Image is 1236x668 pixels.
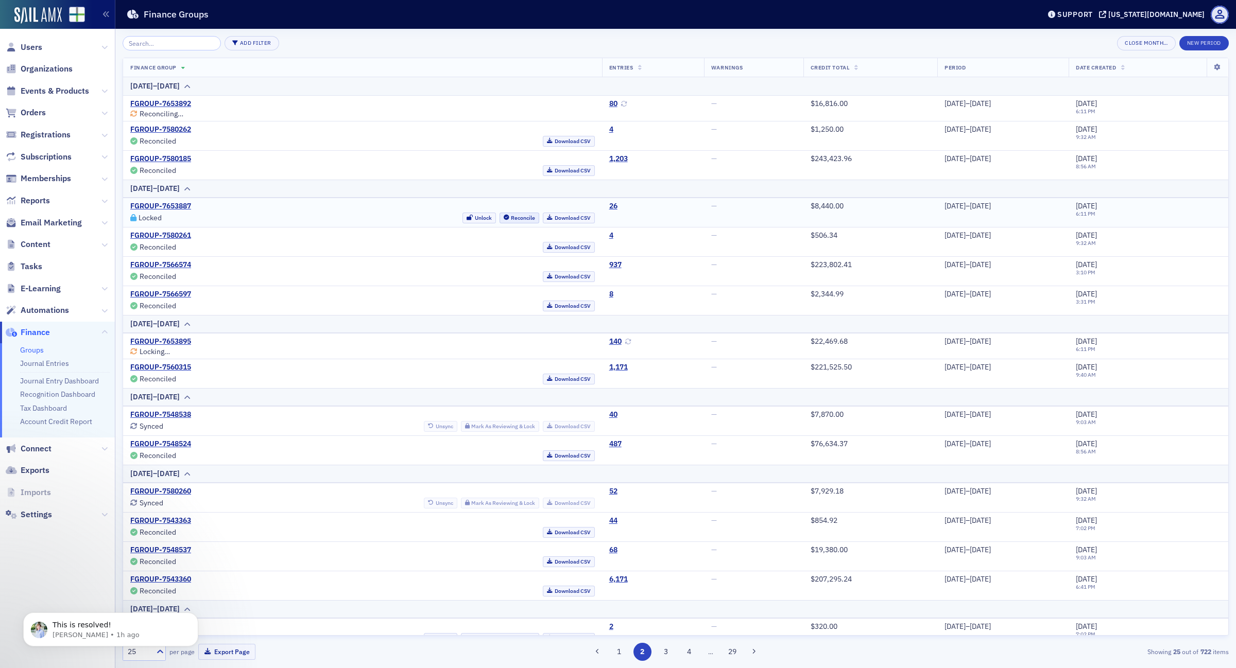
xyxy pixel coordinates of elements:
span: — [711,154,717,163]
a: Registrations [6,129,71,140]
a: Settings [6,509,52,520]
span: Subscriptions [21,151,72,163]
a: 4 [609,231,613,240]
span: Period [945,64,966,71]
span: — [711,201,717,210]
div: [DATE]–[DATE] [945,363,1061,372]
span: Date Created [1076,64,1116,71]
a: FGROUP-7653895 [130,337,191,346]
div: [DATE]–[DATE] [945,410,1061,419]
button: Mark As Reviewing & Lock [461,633,540,644]
time: 6:11 PM [1076,345,1095,353]
a: Email Marketing [6,217,82,228]
a: Tax Dashboard [20,403,67,413]
span: Finance [21,327,50,338]
div: [DATE]–[DATE] [945,440,1061,449]
div: [DATE]–[DATE] [130,81,180,92]
a: Events & Products [6,85,89,97]
span: $854.92 [811,516,837,525]
a: Journal Entries [20,359,69,368]
a: Reports [6,195,50,206]
span: — [711,362,717,372]
a: 937 [609,260,622,270]
div: Reconciled [140,376,176,382]
a: 68 [609,546,617,555]
span: $19,380.00 [811,545,848,554]
a: Download CSV [543,633,595,644]
span: $8,440.00 [811,201,844,210]
div: Reconciled [140,244,176,250]
span: Organizations [21,63,73,75]
span: — [711,622,717,631]
button: 3 [657,643,675,661]
span: Tasks [21,261,42,272]
span: $2,344.99 [811,289,844,298]
a: Download CSV [543,301,595,311]
div: Reconciled [140,530,176,535]
span: [DATE] [1076,260,1097,269]
iframe: Intercom notifications message [8,591,214,663]
div: Reconciled [140,274,176,279]
a: 6,171 [609,575,628,584]
a: Users [6,42,42,53]
span: Profile [1211,6,1229,24]
a: Download CSV [543,242,595,253]
a: E-Learning [6,283,61,294]
a: Recognition Dashboard [20,390,95,399]
a: FGROUP-7580261 [130,231,191,240]
div: Reconciling… [140,111,183,117]
a: 1,203 [609,154,628,164]
a: 2 [609,622,613,631]
a: 52 [609,487,617,496]
span: $7,929.18 [811,486,844,496]
a: FGROUP-7543363 [130,516,191,525]
img: SailAMX [14,7,62,24]
a: 40 [609,410,617,419]
time: 3:10 PM [1076,269,1095,276]
time: 7:02 PM [1076,524,1095,532]
a: 1,171 [609,363,628,372]
button: 4 [680,643,698,661]
a: 4 [609,125,613,134]
a: FGROUP-7653887 [130,202,191,211]
div: [DATE]–[DATE] [130,183,180,194]
a: 44 [609,516,617,525]
div: Reconciled [140,559,176,565]
span: [DATE] [1076,201,1097,210]
span: — [711,99,717,108]
span: — [711,231,717,240]
a: 80 [609,99,617,109]
div: [DATE]–[DATE] [945,546,1061,555]
a: FGROUP-7653892 [130,99,191,109]
a: Download CSV [543,586,595,596]
span: Reports [21,195,50,206]
a: Download CSV [543,556,595,567]
button: Reconcile [500,213,540,223]
div: Showing out of items [867,647,1229,656]
a: Content [6,239,50,250]
button: Download CSV [543,421,595,432]
a: Connect [6,443,51,454]
a: Download CSV [543,527,595,538]
div: [DATE]–[DATE] [945,622,1061,631]
button: 2 [633,643,651,661]
a: FGROUP-7560315 [130,363,191,372]
time: 7:02 PM [1076,630,1095,638]
span: $1,250.00 [811,125,844,134]
a: FGROUP-7543360 [130,575,191,584]
a: 140 [609,337,622,346]
time: 6:11 PM [1076,108,1095,115]
span: Email Marketing [21,217,82,228]
time: 9:32 AM [1076,133,1096,140]
div: Synced [140,500,163,506]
